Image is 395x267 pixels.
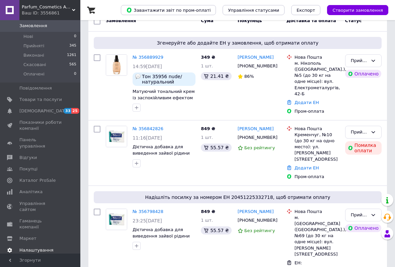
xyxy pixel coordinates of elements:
span: Аналітика [19,189,43,195]
img: Фото товару [106,209,127,230]
a: [PERSON_NAME] [238,209,274,215]
span: 0 [74,34,76,40]
span: 1 шт. [201,135,213,140]
a: № 356798428 [133,209,163,214]
a: Фото товару [106,54,127,76]
span: 849 ₴ [201,209,215,214]
span: 1261 [67,52,76,58]
span: 33 [64,108,71,114]
span: Замовлення [19,23,47,29]
span: Без рейтингу [244,145,275,150]
div: Ваш ID: 3556861 [22,10,80,16]
div: [PHONE_NUMBER] [236,216,276,225]
span: Створити замовлення [332,8,383,13]
a: № 356889929 [133,55,163,60]
span: 349 ₴ [201,55,215,60]
span: Статус [345,18,362,23]
span: Виконані [23,52,44,58]
span: 14:59[DATE] [133,64,162,69]
span: 86% [244,74,254,79]
a: Фото товару [106,209,127,230]
div: 55.57 ₴ [201,144,231,152]
span: 1 шт. [201,63,213,68]
div: Кременчуг, №10 (до 30 кг на одно место): ул. [PERSON_NAME][STREET_ADDRESS] [295,132,340,162]
span: Parfum_Cosmetics Avon [22,4,72,10]
div: Нова Пошта [295,54,340,60]
span: Згенеруйте або додайте ЕН у замовлення, щоб отримати оплату [96,40,379,46]
span: Завантажити звіт по пром-оплаті [126,7,211,13]
a: Додати ЕН [295,165,319,170]
div: 55.57 ₴ [201,226,231,234]
a: Дієтична добавка для виведення зайвої рідини Riducell "Дренаж та боротьба з целюлітом", 30 та [133,227,194,257]
div: Прийнято [351,129,368,136]
a: № 356842826 [133,126,163,131]
div: Прийнято [351,57,368,64]
span: Покупці [19,166,37,172]
a: [PERSON_NAME] [238,54,274,61]
div: Помилка оплати [345,141,382,155]
a: Створити замовлення [320,7,388,12]
span: Налаштування [19,247,54,253]
div: Пром-оплата [295,108,340,114]
span: Повідомлення [19,85,52,91]
span: Каталог ProSale [19,177,56,183]
span: 565 [69,62,76,68]
span: Cума [201,18,213,23]
div: [PHONE_NUMBER] [236,62,276,70]
a: Додати ЕН [295,100,319,105]
span: 23:25[DATE] [133,218,162,223]
a: [PERSON_NAME] [238,126,274,132]
span: Панель управління [19,137,62,149]
span: Гаманець компанії [19,218,62,230]
img: :speech_balloon: [135,74,141,79]
img: Фото товару [106,55,127,75]
span: Показники роботи компанії [19,119,62,131]
span: Управління сайтом [19,201,62,213]
span: 0 [74,71,76,77]
span: 25 [71,108,79,114]
button: Управління статусами [223,5,285,15]
a: Матуючий тональний крем із заспокійливим ефектом «Спокійне сяйво» [133,89,195,106]
span: Скасовані [23,62,46,68]
span: Маркет [19,235,36,242]
span: Тон 35956 nude/натуральний [142,74,193,85]
div: Оплачено [345,70,381,78]
img: Фото товару [106,126,127,147]
div: 21.41 ₴ [201,72,231,80]
span: Надішліть посилку за номером ЕН 20451225332718, щоб отримати оплату [96,194,379,201]
div: м. Нікополь ([GEOGRAPHIC_DATA].), №5 (до 30 кг на одне місце): вул. Електрометалургів, 42-Б [295,60,340,97]
div: м. [GEOGRAPHIC_DATA] ([GEOGRAPHIC_DATA].), №69 (до 30 кг на одне місце): вул. [PERSON_NAME][STREE... [295,215,340,257]
div: Прийнято [351,212,368,219]
button: Створити замовлення [327,5,388,15]
div: Пром-оплата [295,174,340,180]
span: 11:16[DATE] [133,135,162,141]
button: Завантажити звіт по пром-оплаті [121,5,216,15]
span: Експорт [297,8,315,13]
div: [PHONE_NUMBER] [236,133,276,142]
span: 345 [69,43,76,49]
span: Оплачені [23,71,45,77]
span: Покупець [238,18,262,23]
a: Дієтична добавка для виведення зайвої рідини Riducell "Дренаж та боротьба з целюлітом", 30 та [133,144,194,174]
span: Товари та послуги [19,97,62,103]
span: Доставка та оплата [287,18,336,23]
span: Без рейтингу [244,228,275,233]
button: Експорт [291,5,321,15]
span: Управління статусами [228,8,279,13]
span: Прийняті [23,43,44,49]
span: Замовлення [106,18,136,23]
span: [DEMOGRAPHIC_DATA] [19,108,69,114]
span: 849 ₴ [201,126,215,131]
div: Оплачено [345,224,381,232]
div: Нова Пошта [295,209,340,215]
div: Нова Пошта [295,126,340,132]
span: 1 шт. [201,218,213,223]
span: Відгуки [19,155,37,161]
span: Нові [23,34,33,40]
